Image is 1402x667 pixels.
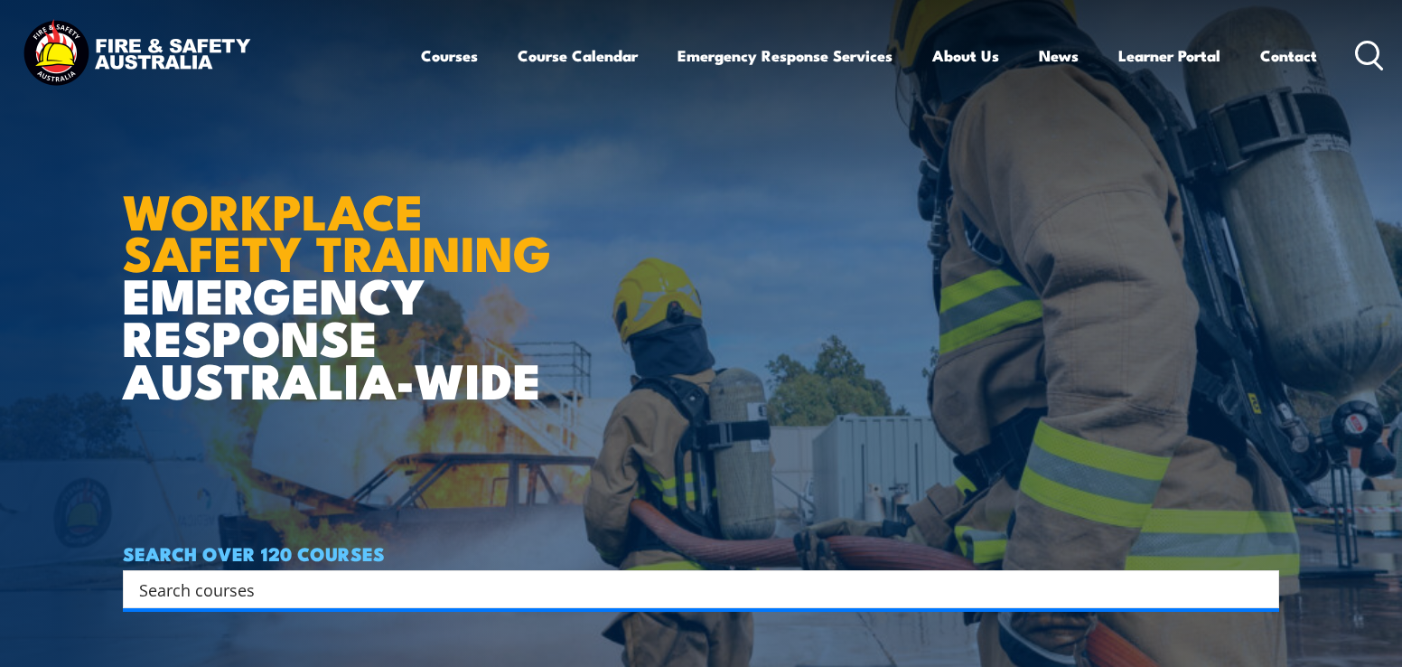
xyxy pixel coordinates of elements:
[932,32,999,80] a: About Us
[123,543,1279,563] h4: SEARCH OVER 120 COURSES
[421,32,478,80] a: Courses
[1039,32,1079,80] a: News
[1248,577,1273,602] button: Search magnifier button
[1260,32,1317,80] a: Contact
[139,576,1239,603] input: Search input
[518,32,638,80] a: Course Calendar
[1118,32,1220,80] a: Learner Portal
[678,32,893,80] a: Emergency Response Services
[123,172,551,289] strong: WORKPLACE SAFETY TRAINING
[143,577,1243,602] form: Search form
[123,144,565,400] h1: EMERGENCY RESPONSE AUSTRALIA-WIDE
